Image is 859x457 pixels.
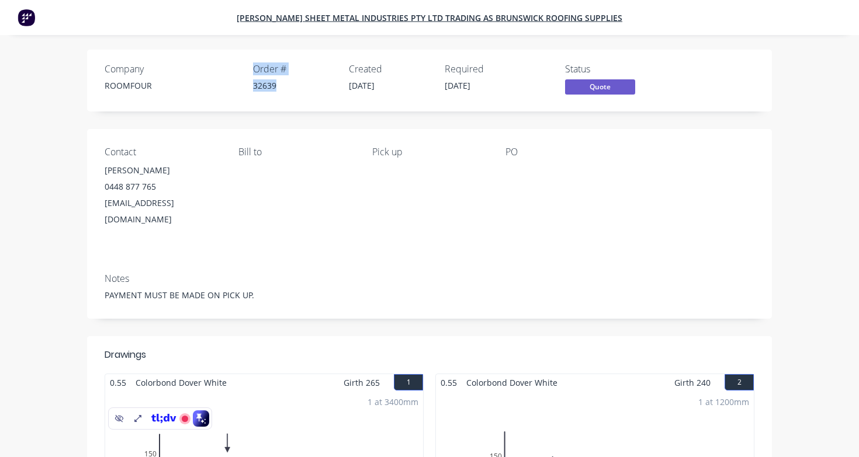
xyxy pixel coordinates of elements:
a: [PERSON_NAME] Sheet Metal Industries PTY LTD trading as Brunswick Roofing Supplies [237,12,622,23]
div: 32639 [253,79,335,92]
div: Order # [253,64,335,75]
span: [DATE] [349,80,375,91]
div: 1 at 1200mm [698,396,749,408]
span: Quote [565,79,635,94]
div: 1 at 3400mm [368,396,418,408]
span: Colorbond Dover White [131,374,231,391]
div: [PERSON_NAME]0448 877 765[EMAIL_ADDRESS][DOMAIN_NAME] [105,162,220,228]
span: [DATE] [445,80,470,91]
div: Created [349,64,431,75]
div: Drawings [105,348,146,362]
div: [PERSON_NAME] [105,162,220,179]
div: Contact [105,146,220,158]
div: PO [505,146,621,158]
div: ROOMFOUR [105,79,239,92]
div: Bill to [238,146,354,158]
img: Factory [18,9,35,26]
span: Girth 265 [344,374,380,391]
div: PAYMENT MUST BE MADE ON PICK UP. [105,289,754,301]
span: 0.55 [436,374,462,391]
button: 2 [725,374,754,390]
span: Girth 240 [674,374,711,391]
div: Company [105,64,239,75]
div: Notes [105,273,754,284]
button: 1 [394,374,423,390]
span: Colorbond Dover White [462,374,562,391]
div: Pick up [372,146,487,158]
div: [EMAIL_ADDRESS][DOMAIN_NAME] [105,195,220,228]
div: Status [565,64,653,75]
div: 0448 877 765 [105,179,220,195]
span: 0.55 [105,374,131,391]
div: Required [445,64,527,75]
